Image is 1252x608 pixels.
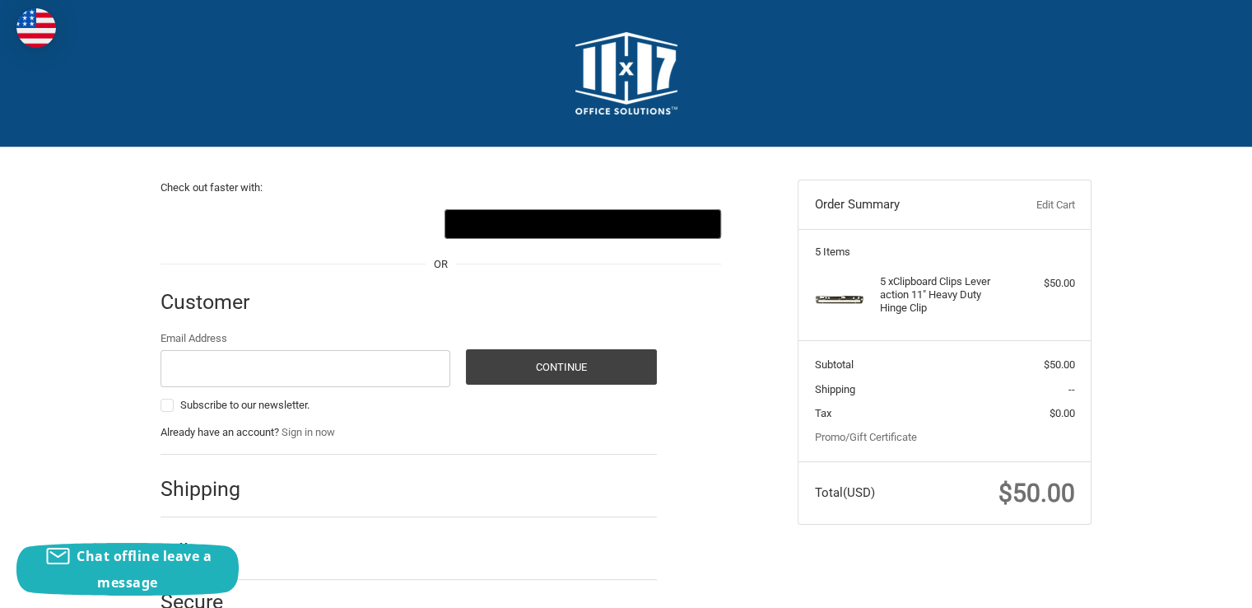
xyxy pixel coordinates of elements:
[815,383,855,395] span: Shipping
[161,330,450,347] label: Email Address
[1068,383,1075,395] span: --
[161,476,257,502] h2: Shipping
[444,209,722,239] button: Google Pay
[466,349,657,385] button: Continue
[161,289,257,315] h2: Customer
[993,197,1074,213] a: Edit Cart
[180,399,310,411] span: Subscribe to our newsletter.
[161,180,721,196] p: Check out faster with:
[815,197,994,213] h3: Order Summary
[815,358,854,371] span: Subtotal
[815,407,831,419] span: Tax
[1010,275,1075,292] div: $50.00
[575,32,677,115] img: 11x17.com
[1044,358,1075,371] span: $50.00
[998,479,1075,507] span: $50.00
[815,485,875,500] span: Total (USD)
[16,8,56,48] img: duty and tax information for United States
[815,246,1075,259] h3: 5 Items
[815,431,917,443] a: Promo/Gift Certificate
[161,424,657,441] p: Already have an account?
[880,275,1006,316] h4: 5 x Clipboard Clips Lever action 11" Heavy Duty Hinge Clip
[16,543,239,596] button: Chat offline leave a message
[77,547,212,592] span: Chat offline leave a message
[1050,407,1075,419] span: $0.00
[426,256,456,273] span: OR
[282,426,335,438] a: Sign in now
